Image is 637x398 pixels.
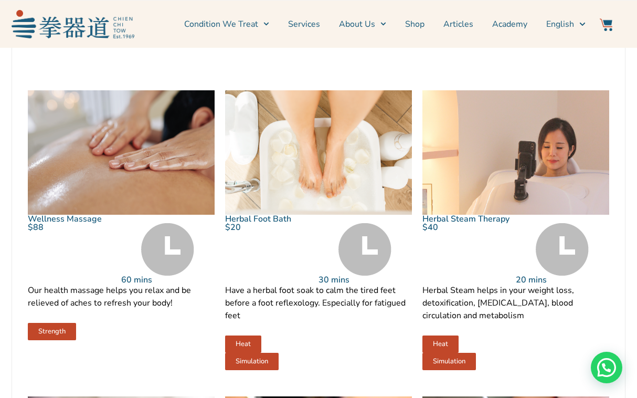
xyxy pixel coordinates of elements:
[422,284,609,322] p: Herbal Steam helps in your weight loss, detoxification, [MEDICAL_DATA], blood circulation and met...
[236,341,251,348] span: Heat
[422,353,476,370] a: Simulation
[184,11,269,37] a: Condition We Treat
[433,341,448,348] span: Heat
[516,276,609,284] p: 20 mins
[38,328,66,335] span: Strength
[225,223,318,232] p: $20
[536,223,589,276] img: Time Grey
[28,323,76,340] a: Strength
[28,223,121,232] p: $88
[422,223,516,232] p: $40
[443,11,473,37] a: Articles
[546,11,585,37] a: English
[405,11,424,37] a: Shop
[225,284,412,322] p: Have a herbal foot soak to calm the tired feet before a foot reflexology. Especially for fatigued...
[225,336,261,353] a: Heat
[600,18,612,31] img: Website Icon-03
[492,11,527,37] a: Academy
[28,284,215,309] p: Our health massage helps you relax and be relieved of aches to refresh your body!
[433,358,465,365] span: Simulation
[546,18,574,30] span: English
[28,213,102,225] a: Wellness Massage
[121,276,215,284] p: 60 mins
[225,213,291,225] a: Herbal Foot Bath
[338,223,391,276] img: Time Grey
[225,353,279,370] a: Simulation
[422,213,509,225] a: Herbal Steam Therapy
[140,11,586,37] nav: Menu
[422,336,459,353] a: Heat
[141,223,194,276] img: Time Grey
[318,276,412,284] p: 30 mins
[288,11,320,37] a: Services
[339,11,386,37] a: About Us
[236,358,268,365] span: Simulation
